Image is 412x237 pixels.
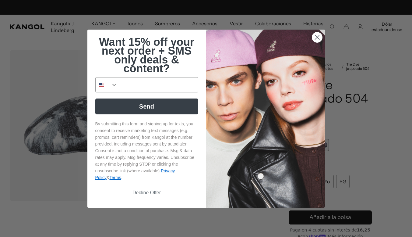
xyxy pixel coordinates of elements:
[95,99,198,114] button: Send
[95,187,198,199] button: Decline Offer
[312,32,322,43] button: Close dialog
[206,30,325,208] img: 4fd34567-b031-494e-b820-426212470989.jpeg
[95,120,198,181] p: By submitting this form and signing up for texts, you consent to receive marketing text messages ...
[109,175,121,180] a: Terms
[99,36,194,75] span: Want 15% off your next order + SMS only deals & content?
[99,82,104,87] img: United States
[96,77,118,92] button: Search Countries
